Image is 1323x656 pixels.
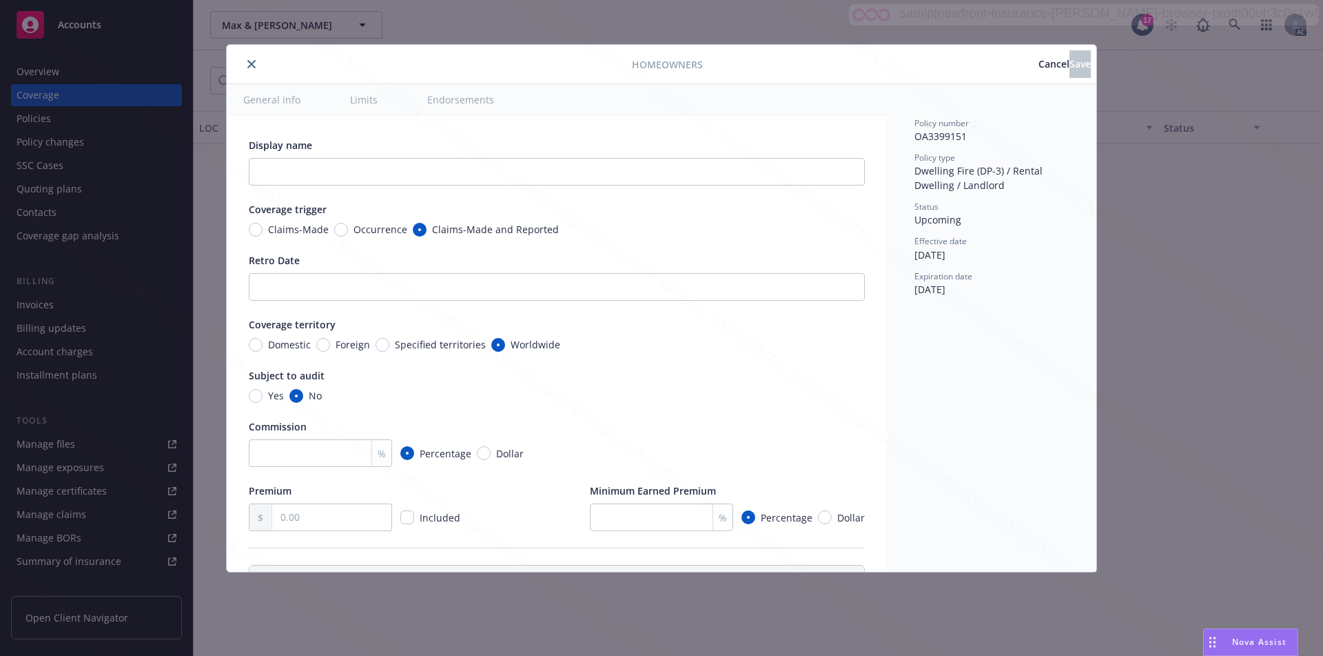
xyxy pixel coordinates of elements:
[1038,50,1069,78] button: Cancel
[837,510,865,525] span: Dollar
[719,510,727,525] span: %
[420,511,460,524] span: Included
[477,446,491,460] input: Dollar
[632,57,703,72] span: Homeowners
[249,484,291,497] span: Premium
[914,283,945,296] span: [DATE]
[353,222,407,237] span: Occurrence
[914,164,1045,192] span: Dwelling Fire (DP-3) / Rental Dwelling / Landlord
[1038,57,1069,70] span: Cancel
[395,337,486,352] span: Specified territories
[249,254,300,267] span: Retro Date
[249,420,307,433] span: Commission
[914,213,961,226] span: Upcoming
[268,222,329,237] span: Claims-Made
[400,446,414,460] input: Percentage
[243,56,260,72] button: close
[249,203,327,216] span: Coverage trigger
[511,337,560,352] span: Worldwide
[914,152,955,163] span: Policy type
[1204,629,1221,655] div: Drag to move
[914,270,972,282] span: Expiration date
[376,338,389,352] input: Specified territories
[818,510,832,524] input: Dollar
[1069,57,1091,70] span: Save
[1232,636,1286,648] span: Nova Assist
[914,130,967,143] span: OA3399151
[249,223,263,237] input: Claims-Made
[914,201,939,212] span: Status
[249,139,312,152] span: Display name
[268,337,311,352] span: Domestic
[420,446,471,461] span: Percentage
[378,446,386,461] span: %
[761,510,812,525] span: Percentage
[563,566,864,586] th: Amount
[432,222,559,237] span: Claims-Made and Reported
[590,484,716,497] span: Minimum Earned Premium
[268,388,284,403] span: Yes
[289,389,303,403] input: No
[309,388,322,403] span: No
[1069,50,1091,78] button: Save
[336,337,370,352] span: Foreign
[334,223,348,237] input: Occurrence
[914,248,945,261] span: [DATE]
[249,318,336,331] span: Coverage territory
[496,446,524,461] span: Dollar
[249,389,263,403] input: Yes
[411,84,511,115] button: Endorsements
[272,504,391,530] input: 0.00
[316,338,330,352] input: Foreign
[334,84,394,115] button: Limits
[249,566,495,586] th: Limits
[491,338,505,352] input: Worldwide
[1203,628,1298,656] button: Nova Assist
[249,369,325,382] span: Subject to audit
[249,338,263,352] input: Domestic
[741,510,755,524] input: Percentage
[227,84,317,115] button: General info
[914,117,969,129] span: Policy number
[914,235,967,247] span: Effective date
[413,223,427,237] input: Claims-Made and Reported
